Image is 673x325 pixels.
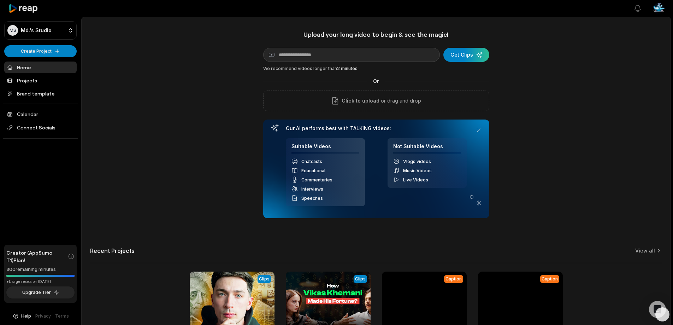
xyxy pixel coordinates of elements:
[403,159,431,164] span: Vlogs videos
[6,279,75,284] div: *Usage resets on [DATE]
[443,48,489,62] button: Get Clips
[4,108,77,120] a: Calendar
[301,177,332,182] span: Commentaries
[301,168,325,173] span: Educational
[7,25,18,36] div: MS
[286,125,467,132] h3: Our AI performs best with TALKING videos:
[6,249,68,264] span: Creator (AppSumo T1) Plan!
[35,313,51,319] a: Privacy
[263,30,489,39] h1: Upload your long video to begin & see the magic!
[393,143,461,153] h4: Not Suitable Videos
[4,88,77,99] a: Brand template
[301,196,323,201] span: Speeches
[635,247,655,254] a: View all
[21,313,31,319] span: Help
[6,286,75,298] button: Upgrade Tier
[4,45,77,57] button: Create Project
[4,121,77,134] span: Connect Socials
[337,66,358,71] span: 2 minutes
[12,313,31,319] button: Help
[90,247,135,254] h2: Recent Projects
[342,97,379,105] span: Click to upload
[21,27,52,34] p: Md.'s Studio
[379,97,421,105] p: or drag and drop
[301,159,322,164] span: Chatcasts
[55,313,69,319] a: Terms
[403,168,432,173] span: Music Videos
[4,62,77,73] a: Home
[263,65,489,72] div: We recommend videos longer than .
[649,301,666,318] div: Open Intercom Messenger
[291,143,359,153] h4: Suitable Videos
[301,186,323,192] span: Interviews
[403,177,428,182] span: Live Videos
[6,266,75,273] div: 300 remaining minutes
[367,77,385,85] span: Or
[4,75,77,86] a: Projects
